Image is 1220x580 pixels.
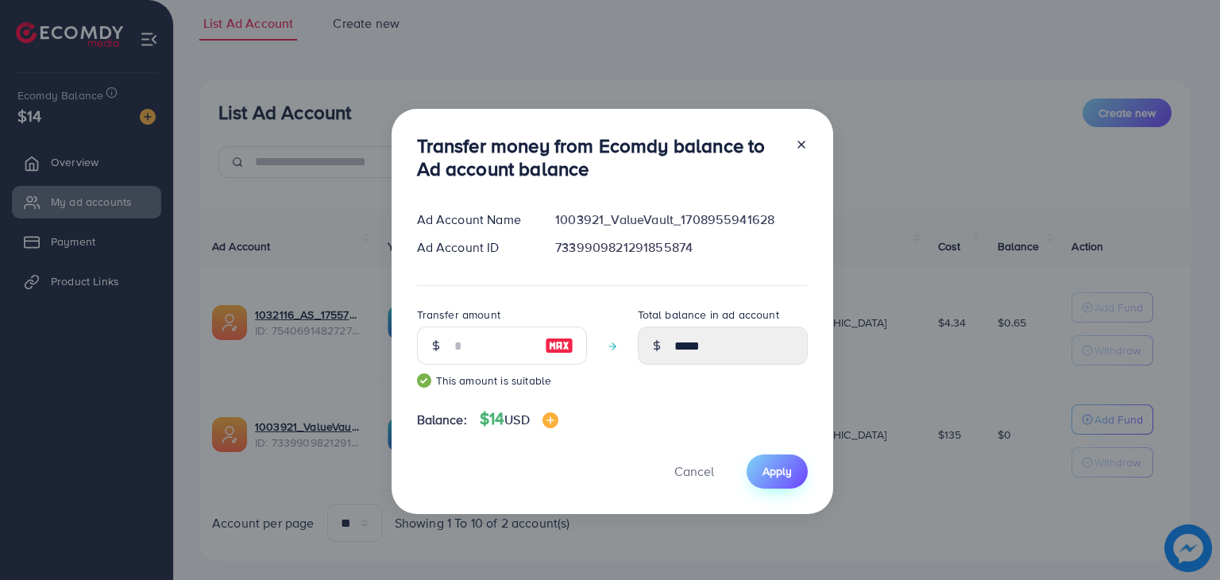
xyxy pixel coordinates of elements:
button: Cancel [654,454,734,489]
small: This amount is suitable [417,373,587,389]
img: image [542,412,558,428]
span: Apply [762,463,792,479]
div: 1003921_ValueVault_1708955941628 [542,211,820,229]
label: Total balance in ad account [638,307,779,323]
div: 7339909821291855874 [542,238,820,257]
h4: $14 [480,409,558,429]
img: image [545,336,573,355]
label: Transfer amount [417,307,500,323]
h3: Transfer money from Ecomdy balance to Ad account balance [417,134,782,180]
div: Ad Account ID [404,238,543,257]
img: guide [417,373,431,388]
span: Cancel [674,462,714,480]
span: USD [504,411,529,428]
span: Balance: [417,411,467,429]
div: Ad Account Name [404,211,543,229]
button: Apply [747,454,808,489]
